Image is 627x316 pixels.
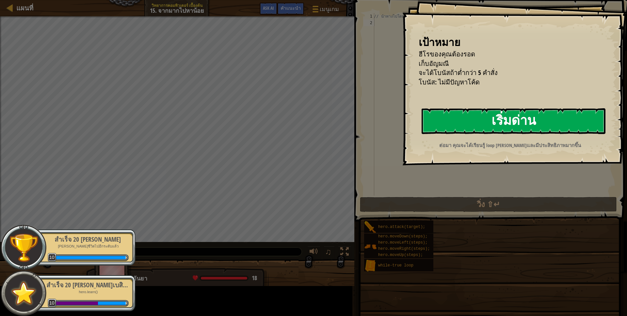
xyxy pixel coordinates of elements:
div: 2 [363,20,374,26]
span: 10 [48,299,56,308]
button: สลับเป็นเต็มจอ [338,246,351,259]
span: จะได้โบนัสถ้าต่ำกว่า 5 คำสั่ง [419,68,498,77]
img: portrait.png [364,240,377,253]
span: while-true loop [378,263,413,268]
span: เก็บอัญมณี [419,59,449,68]
li: ฮีโรของคุณต้องรอด [410,50,603,59]
button: Ask AI [260,3,277,15]
span: แผนที่ [16,4,33,12]
img: default.png [9,278,39,308]
div: สำเร็จ 20 [PERSON_NAME] [46,235,129,244]
div: อันยา [133,274,262,283]
span: คำแนะนำ [281,5,301,11]
button: เมนูเกม [307,3,343,18]
span: เมนูเกม [320,5,339,13]
div: 1 [363,13,374,20]
a: แผนที่ [13,4,33,12]
span: ฮีโรของคุณต้องรอด [419,50,475,58]
img: trophy.png [9,233,39,263]
li: โบนัส: ไม่มีปัญหาโค้ด [410,78,603,87]
span: hero.moveDown(steps); [378,234,427,239]
span: hero.moveLeft(steps); [378,240,427,245]
span: ♫ [325,247,331,257]
p: hero.learn() [46,290,129,294]
span: Ask AI [263,5,274,11]
span: hero.attack(target); [378,225,425,229]
img: portrait.png [364,260,377,272]
button: ปรับระดับเสียง [307,246,320,259]
button: เริ่มด่าน [422,108,605,134]
button: ♫ [324,246,335,259]
button: วิ่ง ⇧↵ [360,197,617,212]
img: portrait.png [364,221,377,233]
li: จะได้โบนัสถ้าต่ำกว่า 5 คำสั่ง [410,68,603,78]
span: hero.moveUp(steps); [378,253,423,257]
p: [PERSON_NAME]ชีวิตไปอีกระดับแล้ว [46,244,129,249]
span: 18 [252,274,257,282]
li: เก็บอัญมณี [410,59,603,68]
div: เป้าหมาย [419,35,604,50]
div: health: 18 / 18 [193,275,257,281]
span: hero.moveRight(steps); [378,247,430,251]
span: 10 [48,253,56,262]
div: สำเร็จ 20 [PERSON_NAME]เบสิกซินแทกซ์ [46,280,129,290]
p: ต่อมา คุณจะได้เรียนรู้ loop [PERSON_NAME]และมีประสิทธิภาพมากขึ้น [418,142,602,149]
span: โบนัส: ไม่มีปัญหาโค้ด [419,78,480,86]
